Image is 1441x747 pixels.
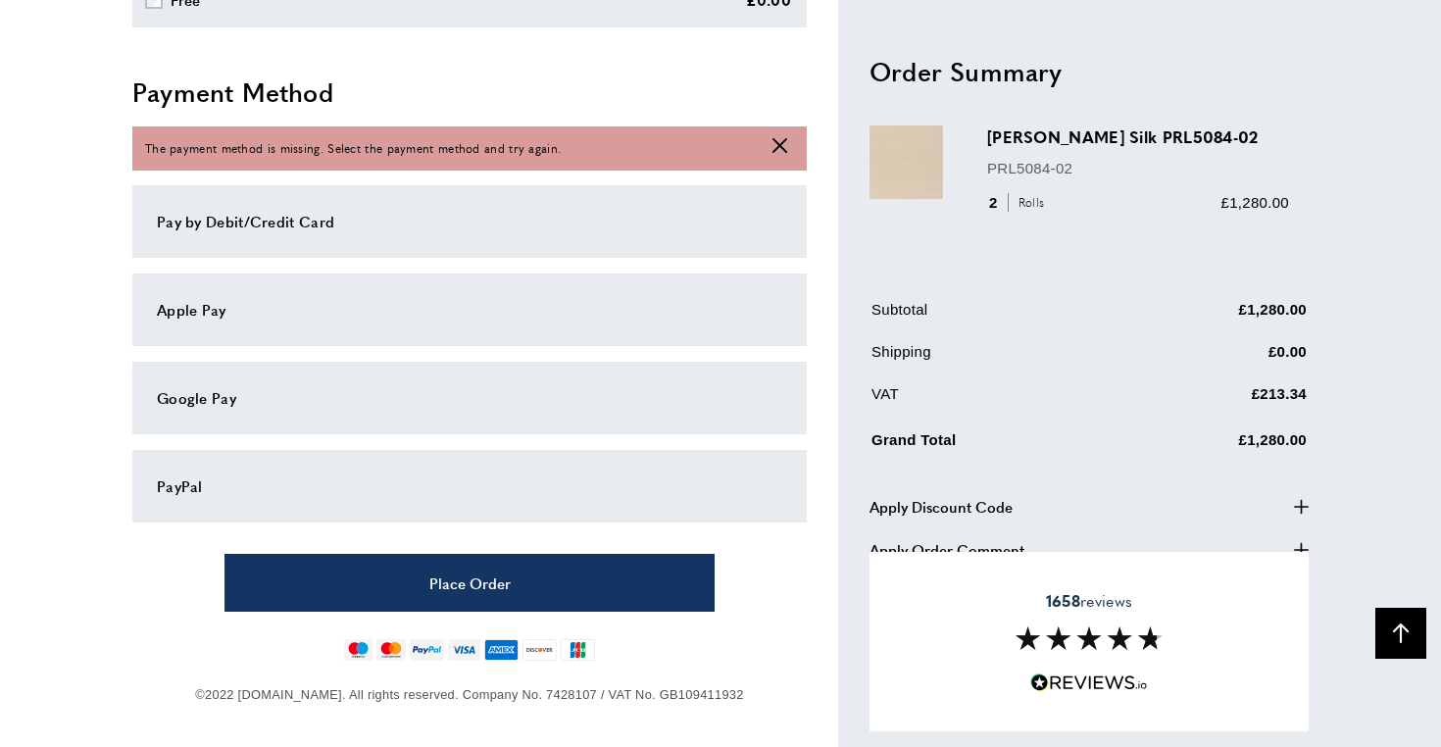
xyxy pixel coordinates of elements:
div: PayPal [157,474,782,498]
img: maestro [344,639,373,661]
div: Pay by Debit/Credit Card [157,210,782,233]
img: Britton Silk PRL5084-02 [870,125,943,199]
p: PRL5084-02 [987,156,1289,179]
span: Apply Order Comment [870,537,1024,561]
span: Apply Discount Code [870,494,1013,518]
div: 2 [987,190,1051,214]
img: american-express [484,639,519,661]
img: visa [448,639,480,661]
span: £1,280.00 [1221,193,1289,210]
img: mastercard [376,639,405,661]
img: discover [522,639,557,661]
h2: Payment Method [132,75,807,110]
td: £0.00 [1114,339,1307,377]
img: Reviews.io 5 stars [1030,673,1148,692]
span: The payment method is missing. Select the payment method and try again. [145,139,561,158]
img: jcb [561,639,595,661]
td: Shipping [871,339,1112,377]
h2: Order Summary [870,53,1309,88]
td: £1,280.00 [1114,297,1307,335]
div: Apple Pay [157,298,782,322]
span: reviews [1046,590,1132,610]
img: paypal [410,639,444,661]
td: £1,280.00 [1114,423,1307,466]
button: Place Order [224,554,715,612]
span: ©2022 [DOMAIN_NAME]. All rights reserved. Company No. 7428107 / VAT No. GB109411932 [195,687,743,702]
td: Subtotal [871,297,1112,335]
td: £213.34 [1114,381,1307,420]
img: Reviews section [1016,626,1163,650]
td: VAT [871,381,1112,420]
div: Google Pay [157,386,782,410]
span: Rolls [1008,193,1050,212]
strong: 1658 [1046,588,1080,611]
td: Grand Total [871,423,1112,466]
h3: [PERSON_NAME] Silk PRL5084-02 [987,125,1289,148]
